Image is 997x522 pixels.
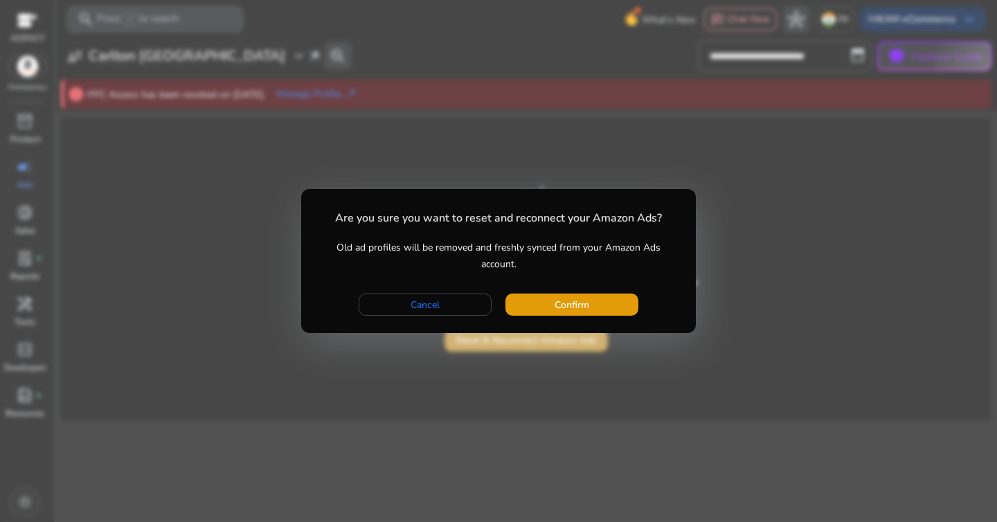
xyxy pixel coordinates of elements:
button: Confirm [505,294,638,316]
h4: Are you sure you want to reset and reconnect your Amazon Ads? [335,212,662,225]
span: Confirm [555,298,589,312]
p: Old ad profiles will be removed and freshly synced from your Amazon Ads account. [318,240,679,273]
span: Cancel [411,298,440,312]
button: Cancel [359,294,492,316]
